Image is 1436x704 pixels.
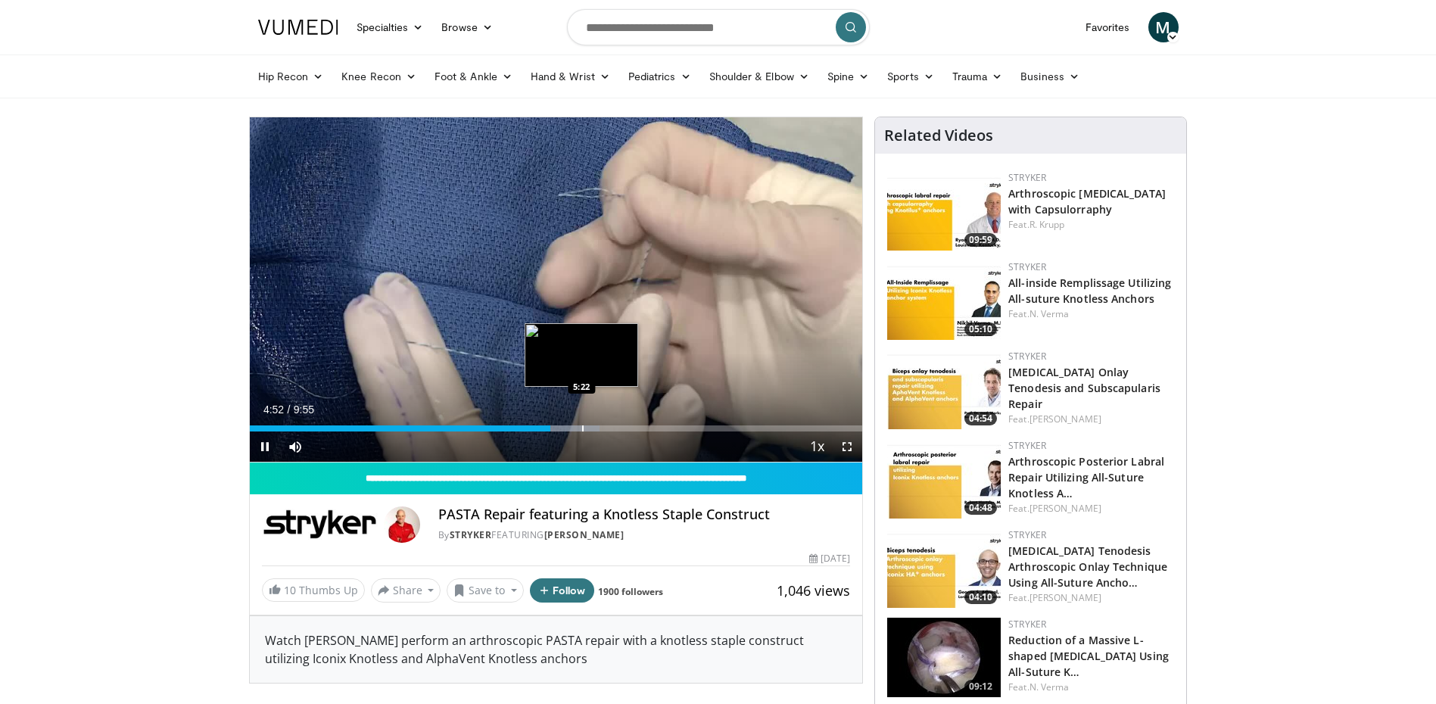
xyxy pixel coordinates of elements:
[1008,528,1046,541] a: Stryker
[544,528,625,541] a: [PERSON_NAME]
[1029,218,1065,231] a: R. Krupp
[262,578,365,602] a: 10 Thumbs Up
[1029,591,1101,604] a: [PERSON_NAME]
[1008,365,1160,411] a: [MEDICAL_DATA] Onlay Tenodesis and Subscapularis Repair
[1008,260,1046,273] a: Stryker
[1029,502,1101,515] a: [PERSON_NAME]
[525,323,638,387] img: image.jpeg
[818,61,878,92] a: Spine
[567,9,870,45] input: Search topics, interventions
[1029,681,1070,693] a: N. Verma
[1148,12,1179,42] a: M
[887,171,1001,251] img: c8a3b2cc-5bd4-4878-862c-e86fdf4d853b.150x105_q85_crop-smart_upscale.jpg
[777,581,850,600] span: 1,046 views
[258,20,338,35] img: VuMedi Logo
[447,578,524,603] button: Save to
[263,403,284,416] span: 4:52
[1029,307,1070,320] a: N. Verma
[438,506,850,523] h4: PASTA Repair featuring a Knotless Staple Construct
[1008,186,1166,216] a: Arthroscopic [MEDICAL_DATA] with Capsulorraphy
[522,61,619,92] a: Hand & Wrist
[1008,633,1169,679] a: Reduction of a Massive L-shaped [MEDICAL_DATA] Using All-Suture K…
[347,12,433,42] a: Specialties
[700,61,818,92] a: Shoulder & Elbow
[887,528,1001,608] img: dd3c9599-9b8f-4523-a967-19256dd67964.150x105_q85_crop-smart_upscale.jpg
[1008,591,1174,605] div: Feat.
[1008,544,1167,590] a: [MEDICAL_DATA] Tenodesis Arthroscopic Onlay Technique Using All-Suture Ancho…
[1008,681,1174,694] div: Feat.
[619,61,700,92] a: Pediatrics
[250,431,280,462] button: Pause
[280,431,310,462] button: Mute
[530,578,595,603] button: Follow
[250,425,863,431] div: Progress Bar
[262,506,378,543] img: Stryker
[384,506,420,543] img: Avatar
[887,439,1001,519] img: d2f6a426-04ef-449f-8186-4ca5fc42937c.150x105_q85_crop-smart_upscale.jpg
[332,61,425,92] a: Knee Recon
[1008,307,1174,321] div: Feat.
[964,590,997,604] span: 04:10
[887,439,1001,519] a: 04:48
[878,61,943,92] a: Sports
[802,431,832,462] button: Playback Rate
[1008,439,1046,452] a: Stryker
[1008,413,1174,426] div: Feat.
[250,616,863,683] div: Watch [PERSON_NAME] perform an arthroscopic PASTA repair with a knotless staple construct utilizi...
[887,618,1001,697] img: 16e0862d-dfc8-4e5d-942e-77f3ecacd95c.150x105_q85_crop-smart_upscale.jpg
[887,260,1001,340] a: 05:10
[887,260,1001,340] img: 0dbaa052-54c8-49be-8279-c70a6c51c0f9.150x105_q85_crop-smart_upscale.jpg
[1008,350,1046,363] a: Stryker
[884,126,993,145] h4: Related Videos
[887,528,1001,608] a: 04:10
[250,117,863,463] video-js: Video Player
[1008,218,1174,232] div: Feat.
[1029,413,1101,425] a: [PERSON_NAME]
[1008,502,1174,516] div: Feat.
[432,12,502,42] a: Browse
[943,61,1012,92] a: Trauma
[371,578,441,603] button: Share
[1008,276,1171,306] a: All-inside Remplissage Utilizing All-suture Knotless Anchors
[249,61,333,92] a: Hip Recon
[1008,171,1046,184] a: Stryker
[809,552,850,565] div: [DATE]
[438,528,850,542] div: By FEATURING
[1008,454,1164,500] a: Arthroscopic Posterior Labral Repair Utilizing All-Suture Knotless A…
[425,61,522,92] a: Foot & Ankle
[964,680,997,693] span: 09:12
[1008,618,1046,631] a: Stryker
[964,233,997,247] span: 09:59
[294,403,314,416] span: 9:55
[964,322,997,336] span: 05:10
[450,528,492,541] a: Stryker
[887,171,1001,251] a: 09:59
[887,618,1001,697] a: 09:12
[284,583,296,597] span: 10
[832,431,862,462] button: Fullscreen
[887,350,1001,429] a: 04:54
[288,403,291,416] span: /
[964,501,997,515] span: 04:48
[1076,12,1139,42] a: Favorites
[1011,61,1089,92] a: Business
[598,585,663,598] a: 1900 followers
[887,350,1001,429] img: f0e53f01-d5db-4f12-81ed-ecc49cba6117.150x105_q85_crop-smart_upscale.jpg
[964,412,997,425] span: 04:54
